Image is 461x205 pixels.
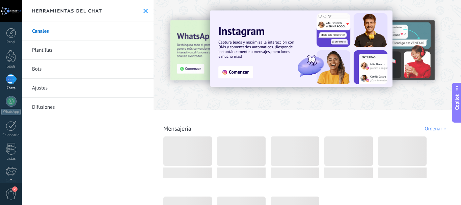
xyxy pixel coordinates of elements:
[1,40,21,45] div: Panel
[12,186,18,192] span: 2
[32,8,102,14] h2: Herramientas del chat
[1,133,21,137] div: Calendario
[22,60,154,79] a: Bots
[22,22,154,41] a: Canales
[22,41,154,60] a: Plantillas
[1,86,21,91] div: Chats
[454,94,460,110] span: Copilot
[22,79,154,98] a: Ajustes
[425,126,449,132] div: Ordenar
[1,109,21,115] div: WhatsApp
[210,10,392,87] img: Slide 1
[1,157,21,161] div: Listas
[1,65,21,69] div: Leads
[22,98,154,117] a: Difusiones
